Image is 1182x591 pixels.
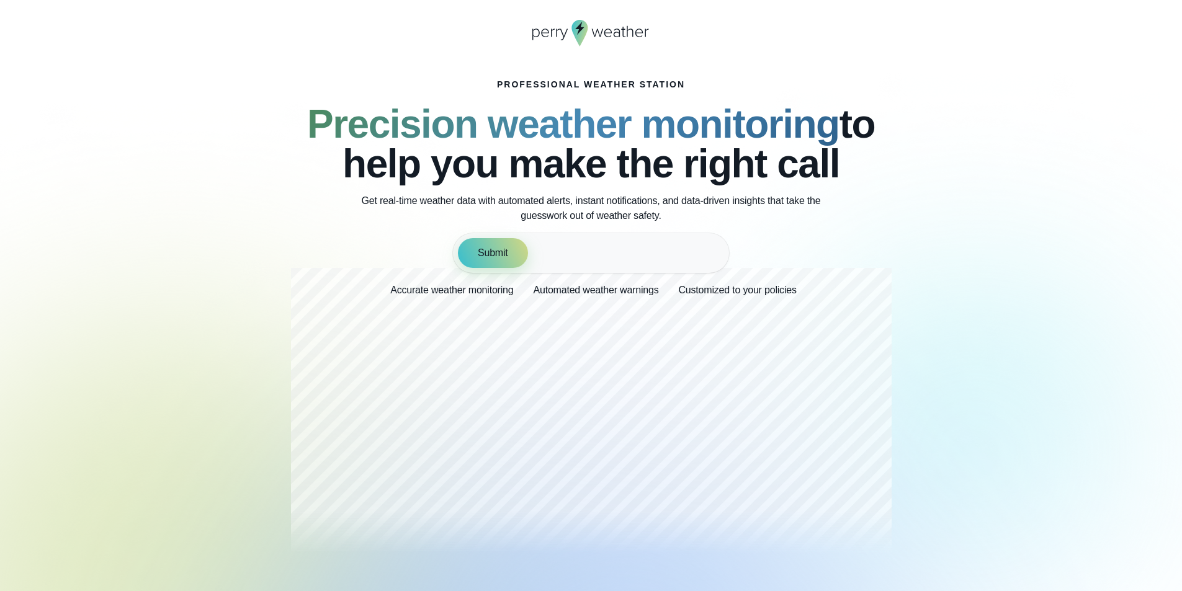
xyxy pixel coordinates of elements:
h1: Professional Weather Station [497,79,685,89]
button: Submit [458,238,528,268]
p: Accurate weather monitoring [390,283,513,298]
p: Get real-time weather data with automated alerts, instant notifications, and data-driven insights... [343,193,839,223]
p: Automated weather warnings [533,283,658,298]
span: Submit [478,246,508,260]
p: Customized to your policies [679,283,797,298]
h2: to help you make the right call [291,104,892,184]
strong: Precision weather monitoring [307,102,839,146]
